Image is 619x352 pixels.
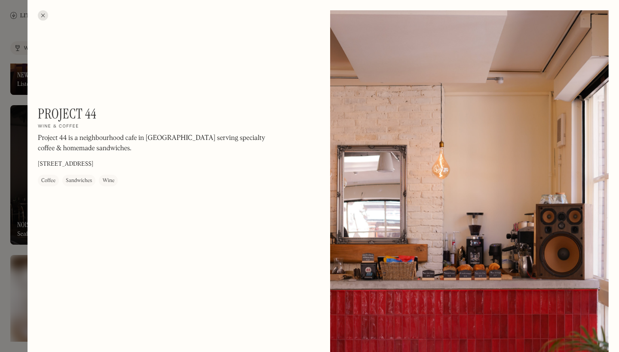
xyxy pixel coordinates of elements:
div: Sandwiches [66,176,92,185]
h1: Project 44 [38,106,96,122]
p: Project 44 is a neighbourhood cafe in [GEOGRAPHIC_DATA] serving specialty coffee & homemade sandw... [38,133,270,154]
div: Wine [102,176,114,185]
h2: Wine & coffee [38,124,79,130]
p: [STREET_ADDRESS] [38,160,93,169]
div: Coffee [41,176,55,185]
